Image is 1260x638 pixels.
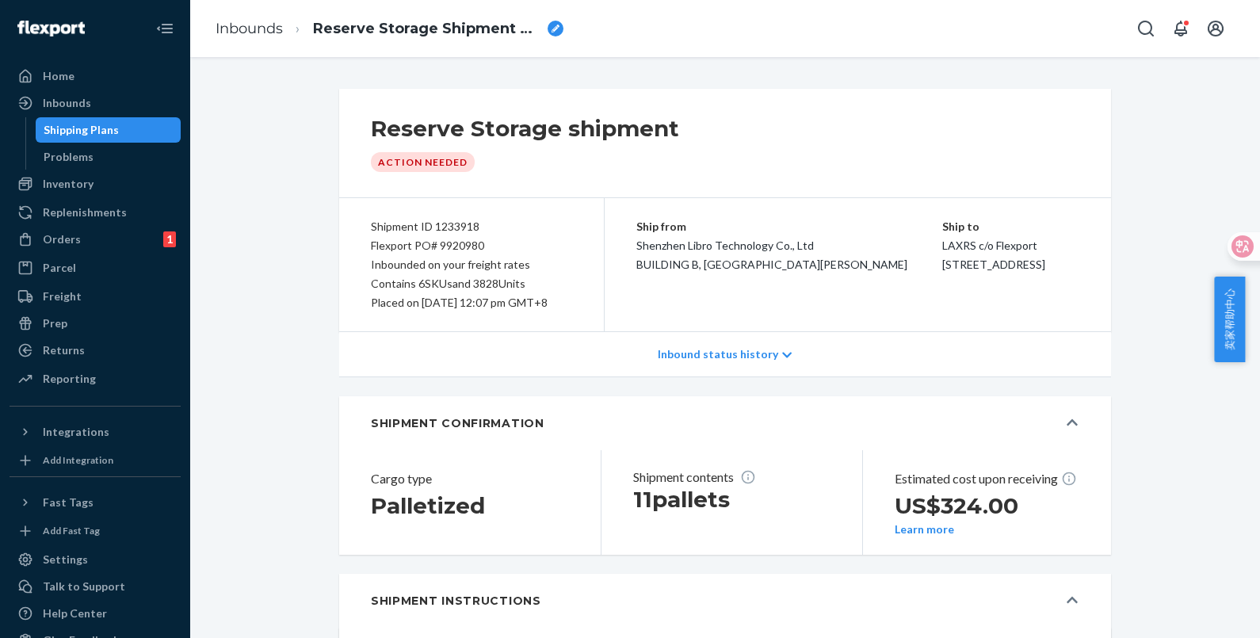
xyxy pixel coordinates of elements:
[163,231,176,247] div: 1
[10,366,181,392] a: Reporting
[371,274,572,293] div: Contains 6 SKUs and 3828 Units
[10,490,181,515] button: Fast Tags
[339,574,1111,628] button: Shipment Instructions
[36,144,181,170] a: Problems
[43,424,109,440] div: Integrations
[371,114,679,143] h2: Reserve Storage shipment
[43,204,127,220] div: Replenishments
[10,63,181,89] a: Home
[43,260,76,276] div: Parcel
[371,469,556,488] header: Cargo type
[36,117,181,143] a: Shipping Plans
[43,371,96,387] div: Reporting
[658,346,778,362] p: Inbound status history
[43,524,100,537] div: Add Fast Tag
[17,21,85,36] img: Flexport logo
[942,217,1080,236] p: Ship to
[1130,13,1162,44] button: Open Search Box
[633,485,818,514] h1: 11 pallets
[1137,590,1244,630] iframe: 打开一个小组件，您可以在其中与我们的一个专员进行在线交谈
[636,217,942,236] p: Ship from
[10,200,181,225] a: Replenishments
[895,523,954,536] button: Learn more
[371,415,544,431] h5: SHIPMENT CONFIRMATION
[633,469,818,485] p: Shipment contents
[371,236,572,255] div: Flexport PO# 9920980
[1200,13,1231,44] button: Open account menu
[10,255,181,281] a: Parcel
[43,176,94,192] div: Inventory
[10,338,181,363] a: Returns
[10,601,181,626] a: Help Center
[43,68,74,84] div: Home
[44,122,119,138] div: Shipping Plans
[43,606,107,621] div: Help Center
[43,315,67,331] div: Prep
[313,19,541,40] span: Reserve Storage Shipment STI1937f6edf0
[43,579,125,594] div: Talk to Support
[636,239,907,271] span: Shenzhen Libro Technology Co., Ltd BUILDING B, [GEOGRAPHIC_DATA][PERSON_NAME]
[371,293,572,312] div: Placed on [DATE] 12:07 pm GMT+8
[371,491,556,520] h2: Palletized
[10,521,181,541] a: Add Fast Tag
[43,288,82,304] div: Freight
[895,491,1079,520] h2: US$324.00
[203,6,576,52] ol: breadcrumbs
[10,171,181,197] a: Inventory
[371,152,475,172] div: Action Needed
[43,453,113,467] div: Add Integration
[216,20,283,37] a: Inbounds
[44,149,94,165] div: Problems
[942,258,1045,271] span: [STREET_ADDRESS]
[43,342,85,358] div: Returns
[10,419,181,445] button: Integrations
[371,255,572,274] div: Inbounded on your freight rates
[10,284,181,309] a: Freight
[339,396,1111,450] button: SHIPMENT CONFIRMATION
[10,90,181,116] a: Inbounds
[895,469,1079,488] p: Estimated cost upon receiving
[10,227,181,252] a: Orders1
[10,547,181,572] a: Settings
[371,593,541,609] h5: Shipment Instructions
[1214,277,1245,362] button: 卖家帮助中心
[10,311,181,336] a: Prep
[1165,13,1197,44] button: Open notifications
[43,552,88,567] div: Settings
[43,495,94,510] div: Fast Tags
[10,451,181,470] a: Add Integration
[43,231,81,247] div: Orders
[43,95,91,111] div: Inbounds
[149,13,181,44] button: Close Navigation
[942,236,1080,255] p: LAXRS c/o Flexport
[371,217,572,236] div: Shipment ID 1233918
[10,574,181,599] button: Talk to Support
